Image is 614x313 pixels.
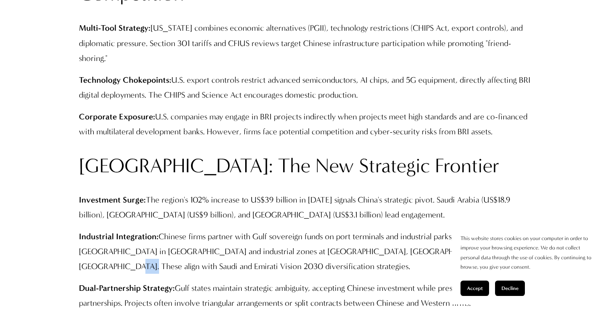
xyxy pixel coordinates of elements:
[79,283,175,293] strong: Dual-Partnership Strategy:
[460,281,489,296] button: Accept
[501,285,518,291] span: Decline
[79,232,159,241] strong: Industrial Integration:
[79,20,535,65] p: [US_STATE] combines economic alternatives (PGII), technology restrictions (CHIPS Act, export cont...
[467,285,483,291] span: Accept
[452,225,605,304] section: Cookie banner
[79,23,151,33] strong: Multi-Tool Strategy:
[79,192,535,222] p: The region's 102% increase to US$39 billion in [DATE] signals China's strategic pivot. Saudi Arab...
[79,112,155,122] strong: Corporate Exposure:
[79,229,535,274] p: Chinese firms partner with Gulf sovereign funds on port terminals and industrial parks, including...
[495,281,525,296] button: Decline
[79,75,171,85] strong: Technology Chokepoints:
[460,234,597,272] p: This website stores cookies on your computer in order to improve your browsing experience. We do ...
[79,72,535,102] p: U.S. export controls restrict advanced semiconductors, AI chips, and 5G equipment, directly affec...
[79,281,535,310] p: Gulf states maintain strategic ambiguity, accepting Chinese investment while preserving U.S. secu...
[79,153,535,179] h2: [GEOGRAPHIC_DATA]: The New Strategic Frontier
[79,195,146,205] strong: Investment Surge:
[79,109,535,139] p: U.S. companies may engage in BRI projects indirectly when projects meet high standards and are co...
